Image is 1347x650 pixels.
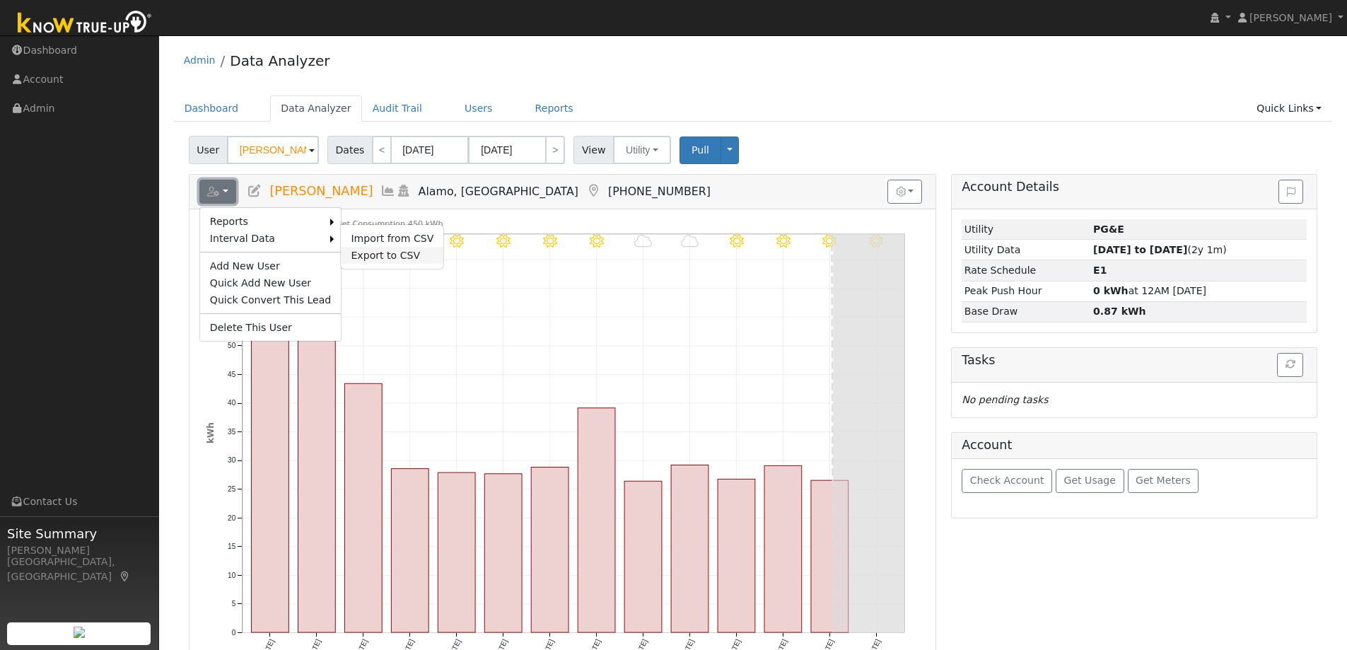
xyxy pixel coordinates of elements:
span: Get Usage [1064,475,1116,486]
text: 0 [231,629,235,637]
span: Get Meters [1136,475,1191,486]
rect: onclick="" [251,323,288,633]
span: User [189,136,228,164]
i: 8/20 - Clear [822,234,836,248]
a: Edit User (34945) [247,184,262,198]
span: Site Summary [7,524,151,543]
img: retrieve [74,627,85,638]
h5: Account [962,438,1012,452]
span: [PERSON_NAME] [269,184,373,198]
text: 50 [228,342,236,349]
i: 8/19 - Clear [776,234,790,248]
a: > [545,136,565,164]
span: [PHONE_NUMBER] [608,185,711,198]
rect: onclick="" [298,270,335,633]
i: 8/14 - Clear [543,234,557,248]
button: Get Meters [1128,469,1199,493]
a: Export to CSV [341,247,443,264]
a: Data Analyzer [230,52,330,69]
span: [PERSON_NAME] [1249,12,1332,23]
i: 8/13 - Clear [496,234,511,248]
img: Know True-Up [11,8,159,40]
button: Get Usage [1056,469,1124,493]
a: Quick Add New User [200,274,342,291]
text: Net Consumption 450 kWh [336,219,443,228]
span: Dates [327,136,373,164]
button: Issue History [1278,180,1303,204]
text: 35 [228,428,236,436]
a: Delete This User [200,319,342,336]
text: 10 [228,571,236,579]
text: 5 [231,600,235,608]
button: Refresh [1277,353,1303,377]
button: Utility [613,136,671,164]
button: Pull [680,137,721,164]
rect: onclick="" [764,466,802,633]
a: Audit Trail [362,95,433,122]
i: 8/16 - MostlyCloudy [634,234,652,248]
a: Dashboard [174,95,250,122]
a: Reports [200,213,331,230]
i: 8/15 - Clear [590,234,604,248]
rect: onclick="" [391,469,428,633]
h5: Account Details [962,180,1307,195]
rect: onclick="" [718,480,755,633]
i: No pending tasks [962,394,1048,405]
a: Reports [525,95,584,122]
rect: onclick="" [344,384,382,633]
td: Base Draw [962,301,1090,322]
strong: [DATE] to [DATE] [1093,244,1187,255]
a: Quick Links [1246,95,1332,122]
text: 25 [228,485,236,493]
text: kWh [206,422,216,443]
a: Login As (last Never) [396,184,412,198]
td: Utility [962,219,1090,240]
rect: onclick="" [531,468,568,633]
rect: onclick="" [578,408,615,632]
rect: onclick="" [671,465,709,633]
text: 40 [228,400,236,407]
span: View [573,136,614,164]
strong: ID: 17195068, authorized: 08/19/25 [1093,224,1124,235]
td: at 12AM [DATE] [1091,281,1307,301]
td: Utility Data [962,240,1090,260]
a: Map [119,571,132,582]
rect: onclick="" [624,482,662,633]
span: (2y 1m) [1093,244,1227,255]
text: 30 [228,457,236,465]
a: Multi-Series Graph [380,184,396,198]
a: Interval Data [200,230,331,247]
a: Quick Convert This Lead [200,291,342,308]
h5: Tasks [962,353,1307,368]
rect: onclick="" [438,472,475,632]
strong: B [1093,265,1107,276]
rect: onclick="" [811,480,849,632]
text: 15 [228,542,236,550]
a: Add New User [200,257,342,274]
td: Peak Push Hour [962,281,1090,301]
text: 45 [228,371,236,378]
text: 20 [228,514,236,522]
td: Rate Schedule [962,260,1090,281]
strong: 0.87 kWh [1093,306,1146,317]
span: Alamo, [GEOGRAPHIC_DATA] [419,185,578,198]
i: 8/12 - Clear [450,234,464,248]
span: Pull [692,144,709,156]
a: < [372,136,392,164]
a: Users [454,95,503,122]
a: Map [585,184,601,198]
i: 8/18 - Clear [729,234,743,248]
button: Check Account [962,469,1052,493]
strong: 0 kWh [1093,285,1129,296]
a: Admin [184,54,216,66]
div: [GEOGRAPHIC_DATA], [GEOGRAPHIC_DATA] [7,555,151,584]
a: Data Analyzer [270,95,362,122]
span: Check Account [970,475,1044,486]
div: [PERSON_NAME] [7,543,151,558]
input: Select a User [227,136,319,164]
a: Import from CSV [341,230,443,247]
i: 8/17 - MostlyCloudy [681,234,699,248]
rect: onclick="" [484,474,522,632]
